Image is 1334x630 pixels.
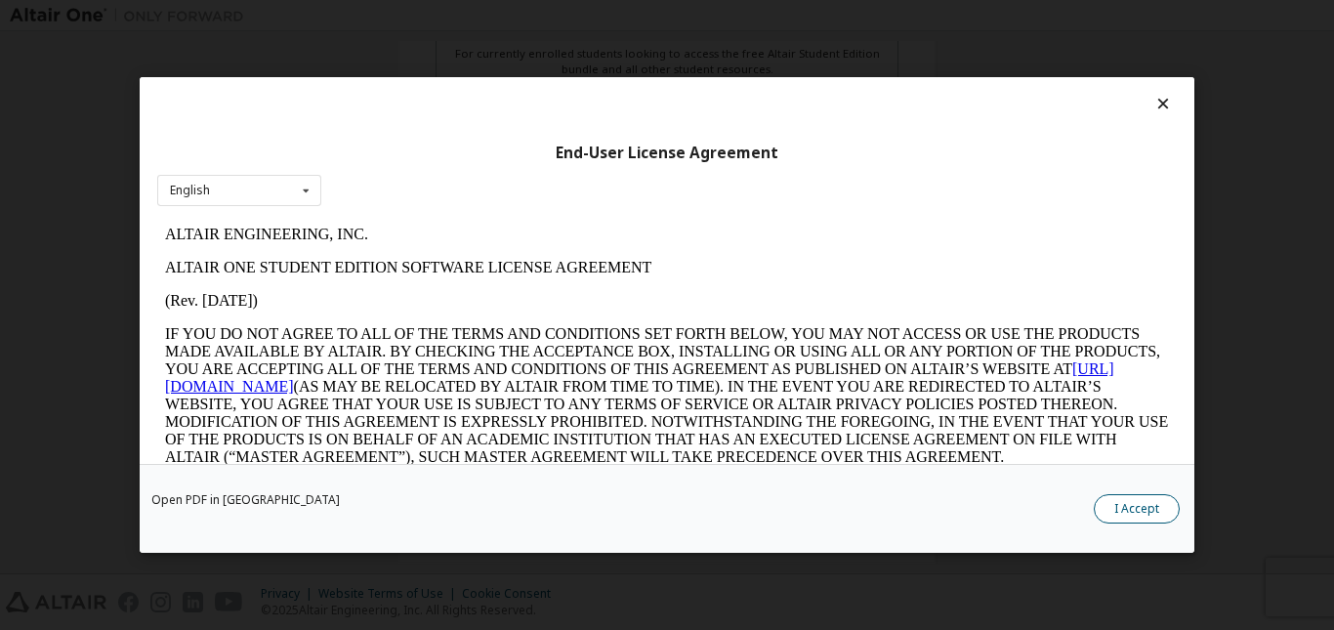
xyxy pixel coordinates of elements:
a: [URL][DOMAIN_NAME] [8,143,957,177]
p: IF YOU DO NOT AGREE TO ALL OF THE TERMS AND CONDITIONS SET FORTH BELOW, YOU MAY NOT ACCESS OR USE... [8,107,1012,248]
p: (Rev. [DATE]) [8,74,1012,92]
div: End-User License Agreement [157,144,1177,163]
p: ALTAIR ONE STUDENT EDITION SOFTWARE LICENSE AGREEMENT [8,41,1012,59]
p: ALTAIR ENGINEERING, INC. [8,8,1012,25]
button: I Accept [1094,494,1180,524]
div: English [170,185,210,196]
p: This Altair One Student Edition Software License Agreement (“Agreement”) is between Altair Engine... [8,264,1012,334]
a: Open PDF in [GEOGRAPHIC_DATA] [151,494,340,506]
